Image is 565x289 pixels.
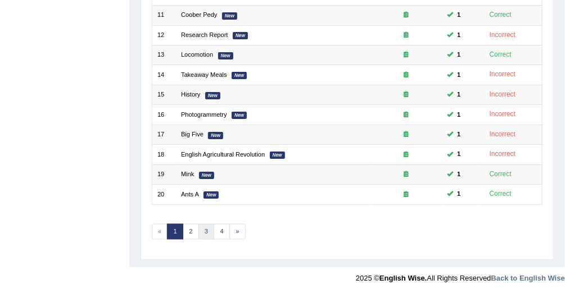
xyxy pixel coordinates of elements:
strong: English Wise. [379,274,427,282]
span: You can still take this question [454,149,464,159]
em: New [208,132,223,139]
a: Locomotion [181,51,213,58]
div: Incorrect [486,109,520,120]
a: Coober Pedy [181,11,217,18]
em: New [204,191,219,199]
td: 18 [152,145,176,164]
td: 17 [152,125,176,144]
td: 14 [152,65,176,85]
a: History [181,91,200,98]
a: Research Report [181,31,228,38]
em: New [222,12,237,20]
span: You can still take this question [454,90,464,100]
div: 2025 © All Rights Reserved [356,267,565,283]
a: » [229,224,246,240]
em: New [205,92,220,99]
td: 15 [152,85,176,104]
em: New [233,32,248,39]
div: Incorrect [486,129,520,140]
div: Exam occurring question [376,190,437,199]
a: Back to English Wise [491,274,565,282]
td: 13 [152,45,176,65]
div: Correct [486,49,516,61]
a: Big Five [181,131,204,137]
div: Correct [486,10,516,21]
td: 16 [152,105,176,125]
em: New [232,112,247,119]
a: 4 [214,224,230,240]
div: Exam occurring question [376,130,437,139]
span: You can still take this question [454,130,464,140]
div: Exam occurring question [376,71,437,80]
span: You can still take this question [454,189,464,199]
span: You can still take this question [454,110,464,120]
div: Correct [486,189,516,200]
div: Incorrect [486,149,520,160]
span: You can still take this question [454,50,464,60]
span: You can still take this question [454,169,464,180]
td: 20 [152,185,176,204]
div: Exam occurring question [376,111,437,120]
div: Exam occurring question [376,150,437,159]
span: You can still take this question [454,70,464,80]
div: Exam occurring question [376,90,437,99]
em: New [270,152,285,159]
span: You can still take this question [454,30,464,40]
div: Exam occurring question [376,31,437,40]
td: 19 [152,164,176,184]
div: Incorrect [486,69,520,80]
td: 12 [152,25,176,45]
span: « [152,224,168,240]
a: 2 [183,224,199,240]
em: New [199,172,214,179]
a: Takeaway Meals [181,71,227,78]
a: Mink [181,171,194,177]
div: Exam occurring question [376,170,437,179]
td: 11 [152,6,176,25]
a: Photogrammetry [181,111,227,118]
div: Exam occurring question [376,11,437,20]
div: Incorrect [486,30,520,41]
div: Incorrect [486,89,520,100]
em: New [232,72,247,79]
a: English Agricultural Revolution [181,151,265,158]
a: 1 [167,224,183,240]
span: You can still take this question [454,10,464,20]
div: Correct [486,169,516,180]
div: Exam occurring question [376,51,437,59]
em: New [218,52,233,59]
a: Ants A [181,191,199,198]
a: 3 [198,224,215,240]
